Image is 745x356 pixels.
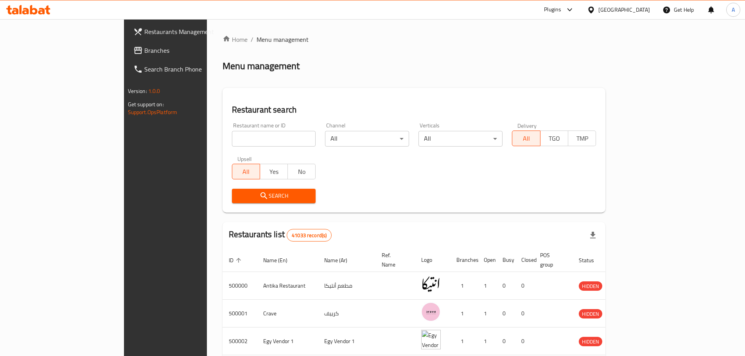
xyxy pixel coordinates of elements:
button: All [512,131,540,146]
td: 1 [478,327,496,355]
td: 0 [496,327,515,355]
td: 0 [496,272,515,300]
button: Yes [260,164,288,179]
span: Name (Ar) [324,256,357,265]
div: All [418,131,503,147]
nav: breadcrumb [223,35,606,44]
span: POS group [540,250,563,269]
span: Yes [263,166,285,177]
span: Status [579,256,604,265]
span: All [235,166,257,177]
th: Open [478,248,496,272]
div: HIDDEN [579,309,602,318]
span: TMP [571,133,593,144]
td: 0 [515,272,534,300]
span: Get support on: [128,99,164,109]
td: 1 [450,327,478,355]
div: [GEOGRAPHIC_DATA] [598,5,650,14]
img: Antika Restaurant [421,274,441,294]
a: Branches [127,41,248,60]
div: Total records count [287,229,332,242]
li: / [251,35,253,44]
a: Search Branch Phone [127,60,248,79]
td: 1 [478,300,496,327]
th: Branches [450,248,478,272]
span: No [291,166,312,177]
button: Search [232,189,316,203]
span: Version: [128,86,147,96]
button: All [232,164,260,179]
td: Egy Vendor 1 [257,327,318,355]
td: 0 [496,300,515,327]
td: 1 [450,300,478,327]
a: Support.OpsPlatform [128,107,178,117]
img: Egy Vendor 1 [421,330,441,349]
th: Busy [496,248,515,272]
td: 1 [450,272,478,300]
td: 0 [515,327,534,355]
span: HIDDEN [579,337,602,346]
h2: Restaurant search [232,104,596,116]
span: ID [229,256,244,265]
h2: Menu management [223,60,300,72]
button: TGO [540,131,568,146]
div: Export file [583,226,602,245]
th: Logo [415,248,450,272]
th: Closed [515,248,534,272]
span: Name (En) [263,256,298,265]
td: 0 [515,300,534,327]
span: All [515,133,537,144]
td: Crave [257,300,318,327]
td: مطعم أنتيكا [318,272,375,300]
span: Search Branch Phone [144,64,242,74]
a: Restaurants Management [127,22,248,41]
button: No [287,164,316,179]
span: Menu management [257,35,309,44]
button: TMP [568,131,596,146]
span: A [732,5,735,14]
h2: Restaurants list [229,229,332,242]
div: Plugins [544,5,561,14]
td: كرييف [318,300,375,327]
span: 41033 record(s) [287,232,331,239]
span: TGO [544,133,565,144]
span: Branches [144,46,242,55]
td: Egy Vendor 1 [318,327,375,355]
label: Delivery [517,123,537,128]
span: HIDDEN [579,282,602,291]
td: 1 [478,272,496,300]
input: Search for restaurant name or ID.. [232,131,316,147]
span: Ref. Name [382,250,406,269]
label: Upsell [237,156,252,161]
span: HIDDEN [579,309,602,318]
div: All [325,131,409,147]
img: Crave [421,302,441,322]
span: Search [238,191,310,201]
span: 1.0.0 [148,86,160,96]
td: Antika Restaurant [257,272,318,300]
span: Restaurants Management [144,27,242,36]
